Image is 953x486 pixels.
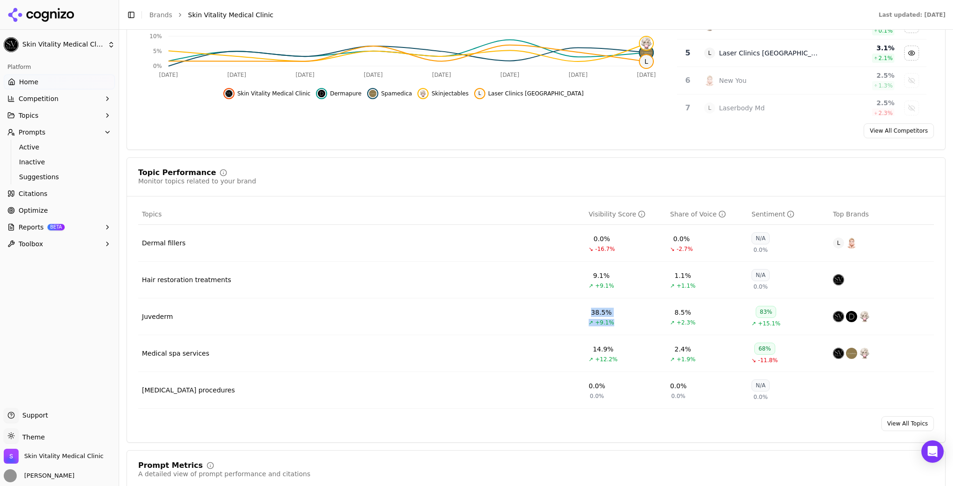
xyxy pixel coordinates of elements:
[417,88,468,99] button: Hide skinjectables data
[595,245,615,253] span: -16.7%
[589,356,593,363] span: ↗
[595,282,614,290] span: +9.1%
[677,40,926,67] tr: 5LLaser Clinics [GEOGRAPHIC_DATA]3.1%2.1%Hide laser clinics canada data
[833,274,844,285] img: skin vitality medical clinic
[670,245,675,253] span: ↘
[188,10,274,20] span: Skin Vitality Medical Clinic
[142,349,209,358] div: Medical spa services
[670,381,687,391] div: 0.0%
[142,209,162,219] span: Topics
[149,11,172,19] a: Brands
[138,169,216,176] div: Topic Performance
[589,209,645,219] div: Visibility Score
[593,271,610,280] div: 9.1%
[833,209,869,219] span: Top Brands
[589,381,605,391] div: 0.0%
[500,72,519,78] tspan: [DATE]
[846,311,857,322] img: dermapure
[225,90,233,97] img: skin vitality medical clinic
[677,245,693,253] span: -2.7%
[681,75,695,86] div: 6
[677,319,696,326] span: +2.3%
[670,209,726,219] div: Share of Voice
[593,234,610,243] div: 0.0%
[677,67,926,94] tr: 6new youNew You2.5%1.3%Show new you data
[859,311,870,322] img: skinjectables
[142,275,231,284] div: Hair restoration treatments
[153,63,162,69] tspan: 0%
[704,102,715,114] span: L
[142,238,186,248] a: Dermal fillers
[318,90,325,97] img: dermapure
[675,271,691,280] div: 1.1%
[640,37,653,50] img: skinjectables
[640,46,653,59] img: spamedica
[19,223,44,232] span: Reports
[752,209,794,219] div: Sentiment
[829,71,894,80] div: 2.5 %
[19,433,45,441] span: Theme
[19,411,48,420] span: Support
[864,123,934,138] a: View All Competitors
[846,348,857,359] img: spamedica
[753,246,768,254] span: 0.0%
[670,319,675,326] span: ↗
[677,356,696,363] span: +1.9%
[904,46,919,61] button: Hide laser clinics canada data
[19,128,46,137] span: Prompts
[859,348,870,359] img: skinjectables
[138,204,934,409] div: Data table
[19,142,100,152] span: Active
[704,75,715,86] img: new you
[666,204,748,225] th: shareOfVoice
[15,141,104,154] a: Active
[474,88,584,99] button: Hide laser clinics canada data
[4,108,115,123] button: Topics
[19,111,39,120] span: Topics
[879,27,893,34] span: 0.1 %
[677,282,696,290] span: +1.1%
[142,312,173,321] div: Juvederm
[419,90,427,97] img: skinjectables
[752,379,770,391] div: N/A
[4,203,115,218] a: Optimize
[640,55,653,68] span: L
[4,449,19,464] img: Skin Vitality Medical Clinic
[19,206,48,215] span: Optimize
[227,72,246,78] tspan: [DATE]
[754,343,775,355] div: 68%
[829,43,894,53] div: 3.1 %
[833,311,844,322] img: skin vitality medical clinic
[590,392,604,400] span: 0.0%
[833,348,844,359] img: skin vitality medical clinic
[4,220,115,235] button: ReportsBETA
[295,72,315,78] tspan: [DATE]
[593,344,613,354] div: 14.9%
[904,73,919,88] button: Show new you data
[19,77,38,87] span: Home
[753,393,768,401] span: 0.0%
[671,392,686,400] span: 0.0%
[153,48,162,54] tspan: 5%
[4,469,17,482] img: Sam Walker
[704,47,715,59] span: L
[237,90,310,97] span: Skin Vitality Medical Clinic
[589,245,593,253] span: ↘
[316,88,362,99] button: Hide dermapure data
[719,76,746,85] div: New You
[142,385,235,395] a: [MEDICAL_DATA] procedures
[675,344,691,354] div: 2.4%
[719,103,765,113] div: Laserbody Md
[589,319,593,326] span: ↗
[670,282,675,290] span: ↗
[673,234,690,243] div: 0.0%
[381,90,412,97] span: Spamedica
[881,416,934,431] a: View All Topics
[595,319,614,326] span: +9.1%
[752,320,756,327] span: ↗
[138,176,256,186] div: Monitor topics related to your brand
[47,224,65,230] span: BETA
[752,357,756,364] span: ↘
[19,157,100,167] span: Inactive
[833,237,844,249] span: L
